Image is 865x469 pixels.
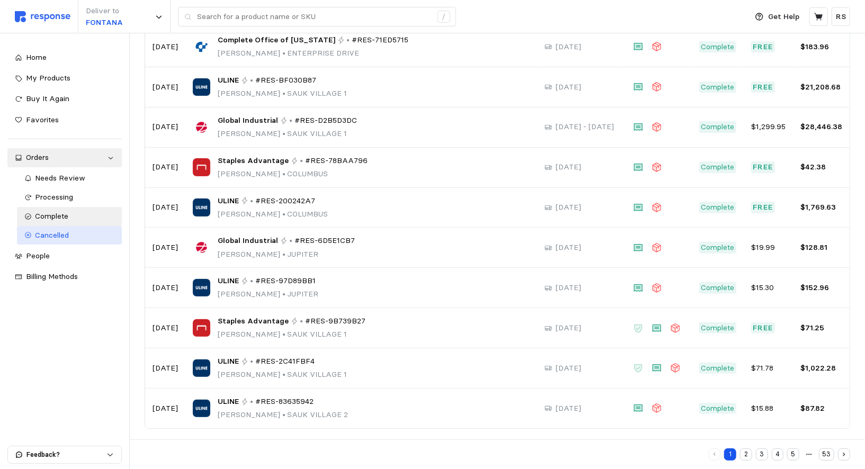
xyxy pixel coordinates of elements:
[218,396,239,408] span: ULINE
[218,275,239,287] span: ULINE
[556,161,581,173] p: [DATE]
[218,235,278,247] span: Global Industrial
[218,288,318,300] p: [PERSON_NAME] JUPITER
[280,410,287,419] span: •
[17,207,122,226] a: Complete
[800,322,842,334] p: $71.25
[193,78,210,96] img: ULINE
[197,7,432,26] input: Search for a product name or SKU
[218,88,347,100] p: [PERSON_NAME] SAUK VILLAGE 1
[295,115,357,127] span: #RES-D2B5D3DC
[556,242,581,254] p: [DATE]
[193,279,210,296] img: ULINE
[153,121,178,133] p: [DATE]
[193,239,210,256] img: Global Industrial
[749,7,806,27] button: Get Help
[193,38,210,56] img: Complete Office of Wisconsin
[153,82,178,93] p: [DATE]
[26,450,106,459] p: Feedback?
[701,403,735,414] p: Complete
[556,282,581,294] p: [DATE]
[756,448,768,461] button: 3
[35,173,86,183] span: Needs Review
[250,195,253,207] p: •
[556,363,581,374] p: [DATE]
[305,155,368,167] span: #RES-78BAA796
[300,155,303,167] p: •
[289,115,292,127] p: •
[280,48,287,58] span: •
[35,192,74,202] span: Processing
[753,202,773,213] p: Free
[769,11,800,23] p: Get Help
[701,363,735,374] p: Complete
[280,209,287,219] span: •
[556,41,581,53] p: [DATE]
[26,251,50,260] span: People
[280,249,287,259] span: •
[153,282,178,294] p: [DATE]
[800,41,842,53] p: $183.96
[556,82,581,93] p: [DATE]
[800,403,842,414] p: $87.82
[7,69,122,88] a: My Products
[17,188,122,207] a: Processing
[305,315,365,327] span: #RES-9B739B27
[556,121,614,133] p: [DATE] - [DATE]
[218,209,328,220] p: [PERSON_NAME] COLUMBUS
[280,88,287,98] span: •
[86,17,123,29] p: FONTANA
[26,115,59,124] span: Favorites
[250,396,253,408] p: •
[153,242,178,254] p: [DATE]
[701,82,735,93] p: Complete
[438,11,450,23] div: /
[352,34,408,46] span: #RES-71ED5715
[7,148,122,167] a: Orders
[724,448,736,461] button: 1
[740,448,752,461] button: 2
[255,396,314,408] span: #RES-83635942
[218,48,408,59] p: [PERSON_NAME] ENTERPRISE DRIVE
[218,329,365,340] p: [PERSON_NAME] SAUK VILLAGE 1
[280,169,287,178] span: •
[218,356,239,367] span: ULINE
[153,363,178,374] p: [DATE]
[751,242,786,254] p: $19.99
[346,34,350,46] p: •
[701,121,735,133] p: Complete
[7,247,122,266] a: People
[753,41,773,53] p: Free
[26,73,70,83] span: My Products
[218,155,289,167] span: Staples Advantage
[280,129,287,138] span: •
[295,235,355,247] span: #RES-6D5E1CB7
[753,161,773,173] p: Free
[701,282,735,294] p: Complete
[218,409,348,421] p: [PERSON_NAME] SAUK VILLAGE 2
[280,369,287,379] span: •
[193,319,210,337] img: Staples Advantage
[701,161,735,173] p: Complete
[751,363,786,374] p: $71.78
[86,5,123,17] p: Deliver to
[7,111,122,130] a: Favorites
[800,363,842,374] p: $1,022.28
[800,161,842,173] p: $42.38
[751,282,786,294] p: $15.30
[787,448,799,461] button: 5
[250,275,253,287] p: •
[7,89,122,109] a: Buy It Again
[35,211,69,221] span: Complete
[218,369,347,381] p: [PERSON_NAME] SAUK VILLAGE 1
[832,7,850,26] button: RS
[218,34,335,46] span: Complete Office of [US_STATE]
[218,168,368,180] p: [PERSON_NAME] COLUMBUS
[218,315,289,327] span: Staples Advantage
[255,275,316,287] span: #RES-97D89BB1
[701,242,735,254] p: Complete
[250,356,253,367] p: •
[17,226,122,245] a: Cancelled
[819,448,834,461] button: 53
[556,202,581,213] p: [DATE]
